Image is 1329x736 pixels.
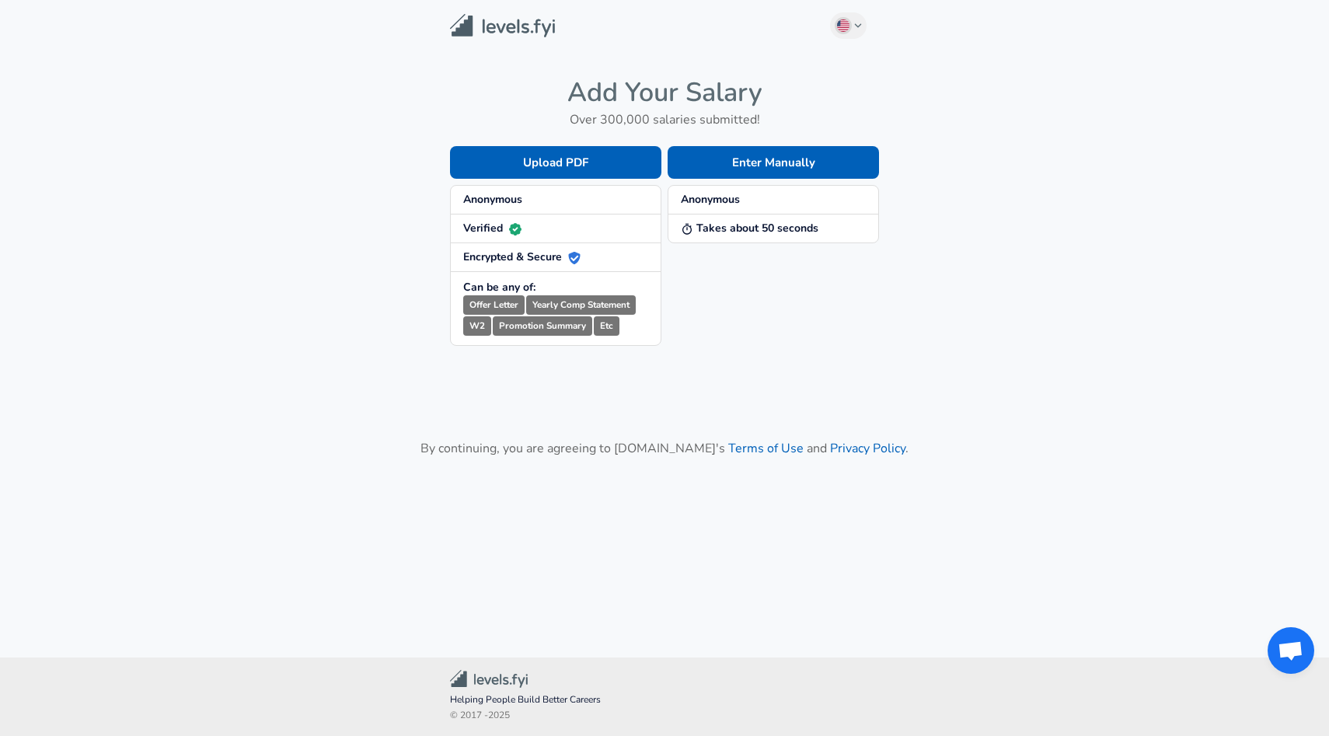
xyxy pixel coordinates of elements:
button: English (US) [830,12,867,39]
span: © 2017 - 2025 [450,708,879,724]
a: Terms of Use [728,440,804,457]
img: Levels.fyi Community [450,670,528,688]
span: Helping People Build Better Careers [450,692,879,708]
small: Promotion Summary [493,316,592,336]
div: Open chat [1268,627,1314,674]
button: Upload PDF [450,146,661,179]
button: Enter Manually [668,146,879,179]
small: Offer Letter [463,295,525,315]
strong: Can be any of: [463,280,535,295]
h6: Over 300,000 salaries submitted! [450,109,879,131]
a: Privacy Policy [830,440,905,457]
strong: Takes about 50 seconds [681,221,818,235]
strong: Encrypted & Secure [463,249,581,264]
img: English (US) [837,19,849,32]
strong: Verified [463,221,521,235]
small: Etc [594,316,619,336]
small: W2 [463,316,491,336]
strong: Anonymous [681,192,740,207]
img: Levels.fyi [450,14,555,38]
h4: Add Your Salary [450,76,879,109]
small: Yearly Comp Statement [526,295,636,315]
strong: Anonymous [463,192,522,207]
